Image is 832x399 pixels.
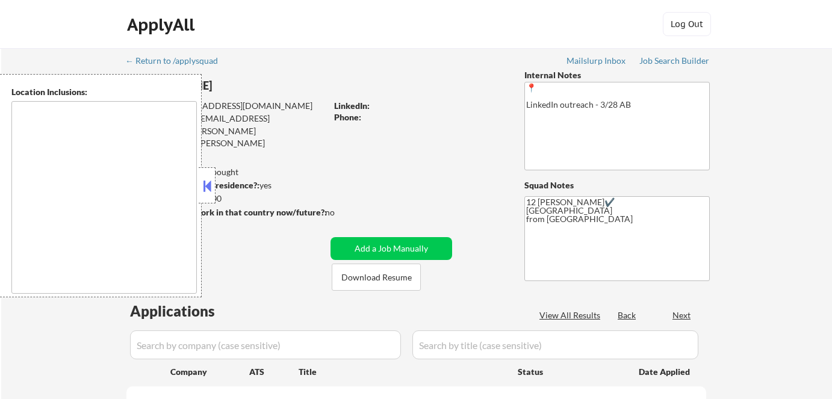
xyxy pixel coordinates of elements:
div: [EMAIL_ADDRESS][DOMAIN_NAME] [127,100,326,112]
div: Location Inclusions: [11,86,197,98]
div: ApplyAll [127,14,198,35]
div: Company [170,366,249,378]
div: yes [126,179,323,191]
div: ← Return to /applysquad [125,57,229,65]
div: Applications [130,304,249,318]
input: Search by title (case sensitive) [412,330,698,359]
div: [EMAIL_ADDRESS][DOMAIN_NAME] [127,113,326,136]
div: no [325,206,359,218]
div: $60,000 [126,193,326,205]
div: Title [299,366,506,378]
strong: Phone: [334,112,361,122]
input: Search by company (case sensitive) [130,330,401,359]
div: Squad Notes [524,179,710,191]
div: Back [618,309,637,321]
button: Add a Job Manually [331,237,452,260]
div: Internal Notes [524,69,710,81]
div: [PERSON_NAME] [126,78,374,93]
div: Next [672,309,692,321]
button: Log Out [663,12,711,36]
div: ATS [249,366,299,378]
div: 120 sent / 220 bought [126,166,326,178]
a: ← Return to /applysquad [125,56,229,68]
a: Mailslurp Inbox [567,56,627,68]
strong: LinkedIn: [334,101,370,111]
div: Status [518,360,621,382]
div: [PERSON_NAME][EMAIL_ADDRESS][PERSON_NAME][DOMAIN_NAME] [126,125,326,161]
div: Mailslurp Inbox [567,57,627,65]
div: Job Search Builder [639,57,710,65]
div: View All Results [539,309,604,321]
button: Download Resume [332,264,421,291]
strong: Will need Visa to work in that country now/future?: [126,207,327,217]
div: Date Applied [639,366,692,378]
